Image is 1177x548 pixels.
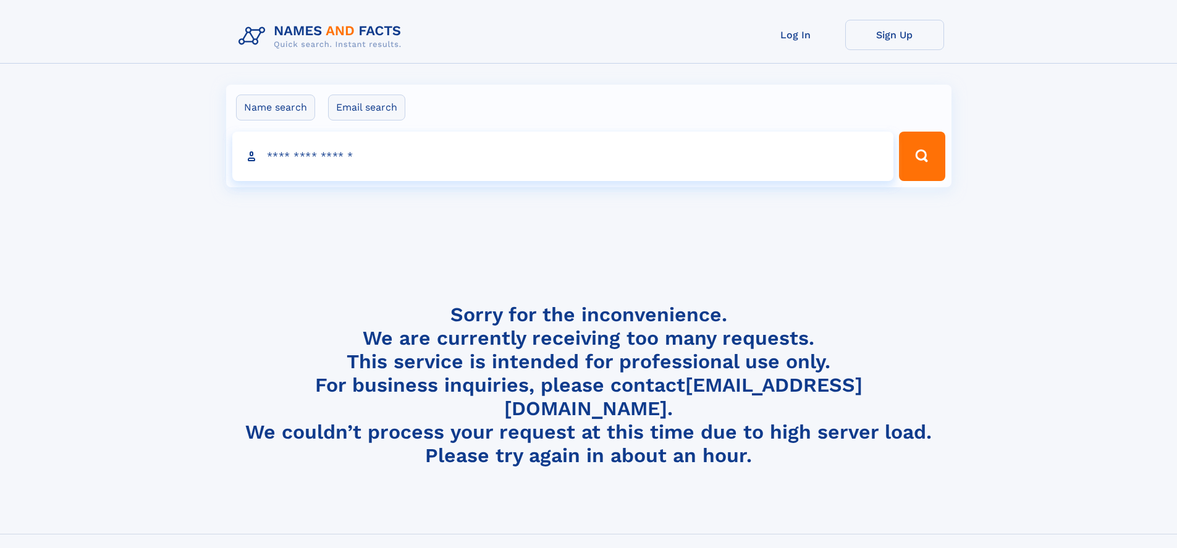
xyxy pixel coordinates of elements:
[746,20,845,50] a: Log In
[234,303,944,468] h4: Sorry for the inconvenience. We are currently receiving too many requests. This service is intend...
[232,132,894,181] input: search input
[899,132,945,181] button: Search Button
[504,373,863,420] a: [EMAIL_ADDRESS][DOMAIN_NAME]
[236,95,315,120] label: Name search
[328,95,405,120] label: Email search
[845,20,944,50] a: Sign Up
[234,20,411,53] img: Logo Names and Facts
